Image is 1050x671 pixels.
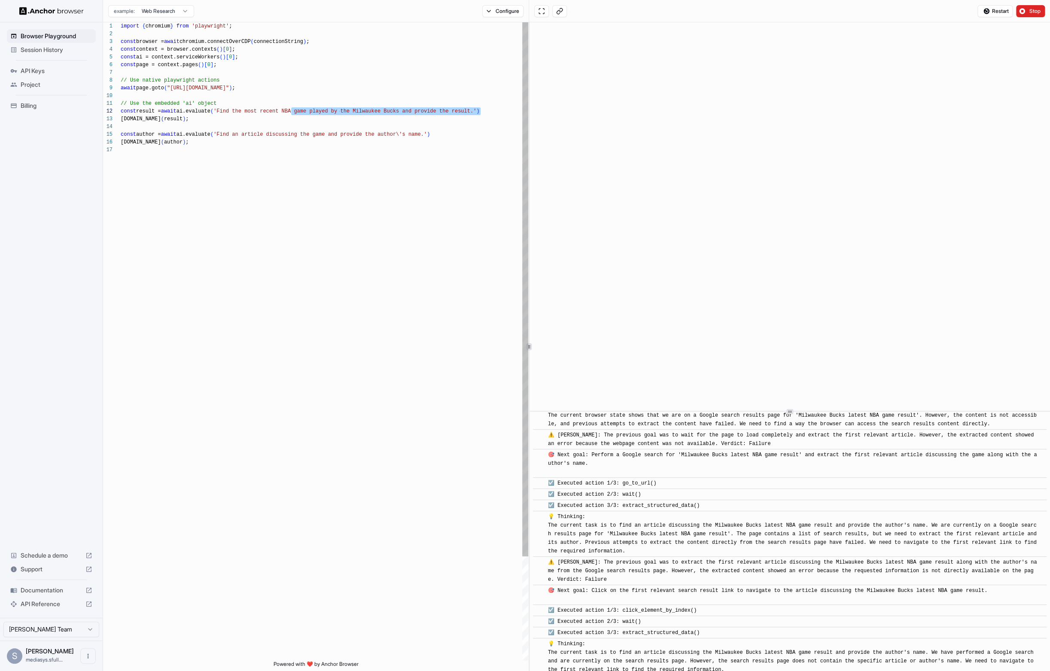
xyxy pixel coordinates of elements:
[21,565,82,573] span: Support
[1016,5,1045,17] button: Stop
[210,62,213,68] span: ]
[21,551,82,560] span: Schedule a demo
[213,108,368,114] span: 'Find the most recent NBA game played by the Milwa
[254,39,303,45] span: connectionString
[121,54,136,60] span: const
[136,62,198,68] span: page = context.pages
[226,54,229,60] span: [
[548,503,700,509] span: ☑️ Executed action 3/3: extract_structured_data()
[103,123,113,131] div: 14
[537,558,542,567] span: ​
[186,116,189,122] span: ;
[192,23,229,29] span: 'playwright'
[136,54,219,60] span: ai = context.serviceWorkers
[537,490,542,499] span: ​
[170,23,173,29] span: }
[250,39,253,45] span: (
[177,131,210,137] span: ai.evaluate
[7,562,96,576] div: Support
[198,62,201,68] span: (
[219,46,222,52] span: )
[164,139,183,145] span: author
[103,38,113,46] div: 3
[103,100,113,107] div: 11
[21,101,92,110] span: Billing
[136,131,161,137] span: author =
[201,62,204,68] span: )
[183,116,186,122] span: )
[210,108,213,114] span: (
[229,85,232,91] span: )
[7,583,96,597] div: Documentation
[21,46,92,54] span: Session History
[103,69,113,76] div: 7
[121,39,136,45] span: const
[223,46,226,52] span: [
[229,23,232,29] span: ;
[210,131,213,137] span: (
[80,648,96,664] button: Open menu
[537,628,542,637] span: ​
[552,5,567,17] button: Copy live view URL
[21,67,92,75] span: API Keys
[21,32,92,40] span: Browser Playground
[548,630,700,636] span: ☑️ Executed action 3/3: extract_structured_data()
[103,76,113,84] div: 8
[216,46,219,52] span: (
[136,108,161,114] span: result =
[103,131,113,138] div: 15
[7,78,96,91] div: Project
[548,514,1040,554] span: 💡 Thinking: The current task is to find an article discussing the Milwaukee Bucks latest NBA game...
[548,491,641,497] span: ☑️ Executed action 2/3: wait()
[136,39,164,45] span: browser =
[427,131,430,137] span: )
[7,64,96,78] div: API Keys
[121,85,136,91] span: await
[103,30,113,38] div: 2
[992,8,1008,15] span: Restart
[548,559,1037,583] span: ⚠️ [PERSON_NAME]: The previous goal was to extract the first relevant article discussing the Milw...
[121,101,216,107] span: // Use the embedded 'ai' object
[537,586,542,595] span: ​
[7,648,22,664] div: S
[146,23,170,29] span: chromium
[103,146,113,154] div: 17
[7,549,96,562] div: Schedule a demo
[21,586,82,595] span: Documentation
[537,501,542,510] span: ​
[164,39,180,45] span: await
[121,46,136,52] span: const
[223,54,226,60] span: )
[537,451,542,459] span: ​
[180,39,251,45] span: chromium.connectOverCDP
[164,85,167,91] span: (
[219,54,222,60] span: (
[548,404,1037,427] span: 💡 Thinking: The current browser state shows that we are on a Google search results page for 'Milw...
[103,46,113,53] div: 4
[232,85,235,91] span: ;
[183,139,186,145] span: )
[534,5,549,17] button: Open in full screen
[232,54,235,60] span: ]
[121,139,161,145] span: [DOMAIN_NAME]
[548,480,657,486] span: ☑️ Executed action 1/3: go_to_url()
[103,92,113,100] div: 10
[121,62,136,68] span: const
[177,23,189,29] span: from
[1029,8,1041,15] span: Stop
[142,23,145,29] span: {
[21,600,82,608] span: API Reference
[548,432,1037,447] span: ⚠️ [PERSON_NAME]: The previous goal was to wait for the page to load completely and extract the f...
[164,116,183,122] span: result
[103,84,113,92] div: 9
[977,5,1013,17] button: Restart
[235,54,238,60] span: ;
[482,5,524,17] button: Configure
[548,588,987,602] span: 🎯 Next goal: Click on the first relevant search result link to navigate to the article discussing...
[213,62,216,68] span: ;
[229,46,232,52] span: ]
[121,77,219,83] span: // Use native playwright actions
[21,80,92,89] span: Project
[537,617,542,626] span: ​
[136,85,164,91] span: page.goto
